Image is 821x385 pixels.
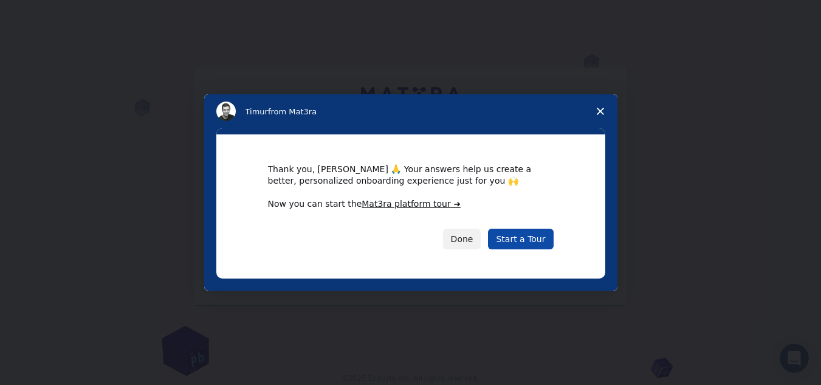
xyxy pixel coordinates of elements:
[583,94,617,128] span: Close survey
[216,102,236,121] img: Profile image for Timur
[362,199,461,209] a: Mat3ra platform tour ➜
[246,107,268,116] span: Timur
[443,229,481,249] button: Done
[268,198,554,210] div: Now you can start the
[268,164,554,186] div: Thank you, [PERSON_NAME] 🙏 Your answers help us create a better, personalized onboarding experien...
[488,229,553,249] a: Start a Tour
[268,107,317,116] span: from Mat3ra
[24,9,67,19] span: Soporte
